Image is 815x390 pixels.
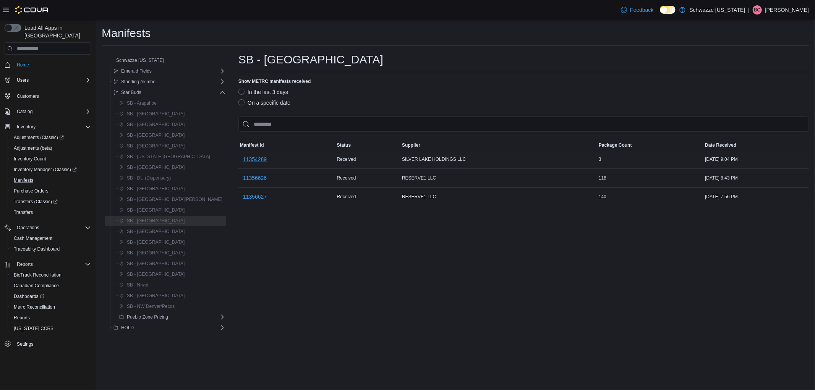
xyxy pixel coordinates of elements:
a: Purchase Orders [11,186,52,196]
span: Received [337,175,356,181]
span: SB - [GEOGRAPHIC_DATA] [127,261,185,267]
div: [DATE] 8:43 PM [703,173,809,183]
span: Reports [17,261,33,267]
button: [US_STATE] CCRS [8,323,94,334]
button: SB - [GEOGRAPHIC_DATA] [116,184,188,193]
button: SB - Niwot [116,280,152,290]
button: Traceabilty Dashboard [8,244,94,254]
button: SB - [GEOGRAPHIC_DATA] [116,227,188,236]
div: Brennan Croy [753,5,762,15]
span: Traceabilty Dashboard [14,246,60,252]
span: Manifest Id [240,142,264,148]
button: SB - [GEOGRAPHIC_DATA] [116,163,188,172]
span: Settings [17,341,33,347]
span: RESERVE1 LLC [402,175,436,181]
a: Dashboards [8,291,94,302]
button: Inventory [14,122,39,131]
span: Dashboards [11,292,91,301]
span: SB - DU (Dispensary) [127,175,171,181]
a: Dashboards [11,292,47,301]
span: Traceabilty Dashboard [11,244,91,254]
span: Received [337,156,356,162]
span: BioTrack Reconciliation [11,270,91,280]
nav: Complex example [5,56,91,369]
button: Pueblo Zone Pricing [116,312,171,322]
span: SB - Arapahoe [127,100,157,106]
span: Inventory Count [11,154,91,163]
span: SB - [GEOGRAPHIC_DATA] [127,132,185,138]
button: Adjustments (beta) [8,143,94,154]
button: Standing Akimbo [110,77,159,86]
a: Home [14,60,32,70]
span: 11354289 [243,155,267,163]
a: Customers [14,92,42,101]
button: SB - [GEOGRAPHIC_DATA] [116,259,188,268]
span: SB - [GEOGRAPHIC_DATA] [127,293,185,299]
button: Metrc Reconciliation [8,302,94,312]
span: Reports [11,313,91,322]
button: SB - [GEOGRAPHIC_DATA] [116,291,188,300]
a: Canadian Compliance [11,281,62,290]
button: SB - [GEOGRAPHIC_DATA] [116,109,188,118]
button: SB - [US_STATE][GEOGRAPHIC_DATA] [116,152,213,161]
a: Feedback [618,2,656,18]
button: SB - Arapahoe [116,99,160,108]
a: Cash Management [11,234,55,243]
button: SB - [GEOGRAPHIC_DATA] [116,270,188,279]
a: Inventory Count [11,154,49,163]
button: Transfers [8,207,94,218]
button: Reports [2,259,94,270]
span: Received [337,194,356,200]
span: Customers [17,93,39,99]
span: Supplier [402,142,420,148]
span: SB - [GEOGRAPHIC_DATA] [127,239,185,245]
span: Schwazze [US_STATE] [116,57,164,63]
button: SB - NW Denver/Pecos [116,302,178,311]
a: Adjustments (beta) [11,144,55,153]
span: Adjustments (beta) [11,144,91,153]
button: Catalog [2,106,94,117]
span: Home [17,62,29,68]
span: Purchase Orders [11,186,91,196]
span: Cash Management [11,234,91,243]
button: 11356627 [240,189,270,204]
div: [DATE] 9:04 PM [703,155,809,164]
span: SB - [GEOGRAPHIC_DATA][PERSON_NAME] [127,196,222,202]
span: SB - [GEOGRAPHIC_DATA] [127,207,185,213]
button: Purchase Orders [8,186,94,196]
button: Star Buds [110,88,144,97]
button: Operations [2,222,94,233]
span: Transfers [11,208,91,217]
span: Metrc Reconciliation [11,303,91,312]
button: SB - [GEOGRAPHIC_DATA] [116,131,188,140]
button: 11354289 [240,152,270,167]
span: Washington CCRS [11,324,91,333]
span: Standing Akimbo [121,79,156,85]
button: Emerald Fields [110,66,155,76]
a: Adjustments (Classic) [8,132,94,143]
a: Transfers (Classic) [11,197,61,206]
h1: SB - [GEOGRAPHIC_DATA] [238,52,383,67]
span: SB - NW Denver/Pecos [127,303,175,309]
button: BioTrack Reconciliation [8,270,94,280]
button: SB - [GEOGRAPHIC_DATA] [116,206,188,215]
button: SB - [GEOGRAPHIC_DATA] [116,238,188,247]
a: Reports [11,313,33,322]
span: Inventory Manager (Classic) [14,167,77,173]
span: SB - [GEOGRAPHIC_DATA] [127,186,185,192]
a: Transfers (Classic) [8,196,94,207]
span: Inventory [14,122,91,131]
h1: Manifests [102,26,151,41]
span: [US_STATE] CCRS [14,325,53,332]
span: Home [14,60,91,70]
span: Feedback [630,6,653,14]
button: Customers [2,90,94,101]
button: Reports [14,260,36,269]
span: 118 [599,175,606,181]
span: Star Buds [121,89,141,95]
label: Show METRC manifests received [238,78,311,84]
button: SB - DU (Dispensary) [116,173,174,183]
a: Metrc Reconciliation [11,303,58,312]
a: Transfers [11,208,36,217]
